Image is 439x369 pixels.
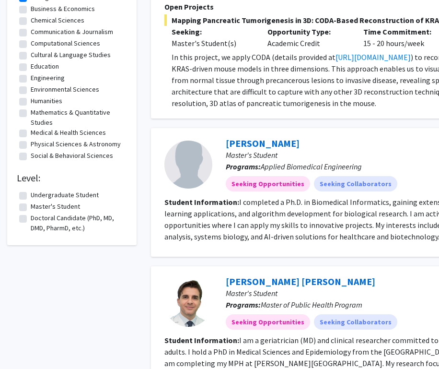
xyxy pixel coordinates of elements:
[260,26,356,49] div: Academic Credit
[31,190,99,200] label: Undergraduate Student
[226,176,310,191] mat-chip: Seeking Opportunities
[31,202,80,212] label: Master's Student
[164,335,239,345] b: Student Information:
[31,38,100,48] label: Computational Sciences
[267,26,349,37] p: Opportunity Type:
[31,27,113,37] label: Communication & Journalism
[31,61,59,71] label: Education
[31,107,125,128] label: Mathematics & Quantitative Studies
[226,300,261,309] b: Programs:
[164,197,239,207] b: Student Information:
[226,288,277,298] span: Master's Student
[314,176,397,191] mat-chip: Seeking Collaborators
[31,213,125,233] label: Doctoral Candidate (PhD, MD, DMD, PharmD, etc.)
[226,137,300,149] a: [PERSON_NAME]
[31,84,99,95] label: Environmental Sciences
[31,96,62,106] label: Humanities
[226,275,375,287] a: [PERSON_NAME] [PERSON_NAME]
[31,4,95,14] label: Business & Economics
[261,162,362,171] span: Applied Biomedical Engineering
[7,326,41,362] iframe: Chat
[17,172,127,184] h2: Level:
[335,52,411,62] a: [URL][DOMAIN_NAME]
[31,139,121,149] label: Physical Sciences & Astronomy
[164,2,214,12] span: Open Projects
[172,37,253,49] div: Master's Student(s)
[172,26,253,37] p: Seeking:
[226,162,261,171] b: Programs:
[314,314,397,330] mat-chip: Seeking Collaborators
[226,314,310,330] mat-chip: Seeking Opportunities
[31,73,65,83] label: Engineering
[261,300,362,309] span: Master of Public Health Program
[226,150,277,160] span: Master's Student
[31,128,106,138] label: Medical & Health Sciences
[31,50,111,60] label: Cultural & Language Studies
[31,15,84,25] label: Chemical Sciences
[31,151,113,161] label: Social & Behavioral Sciences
